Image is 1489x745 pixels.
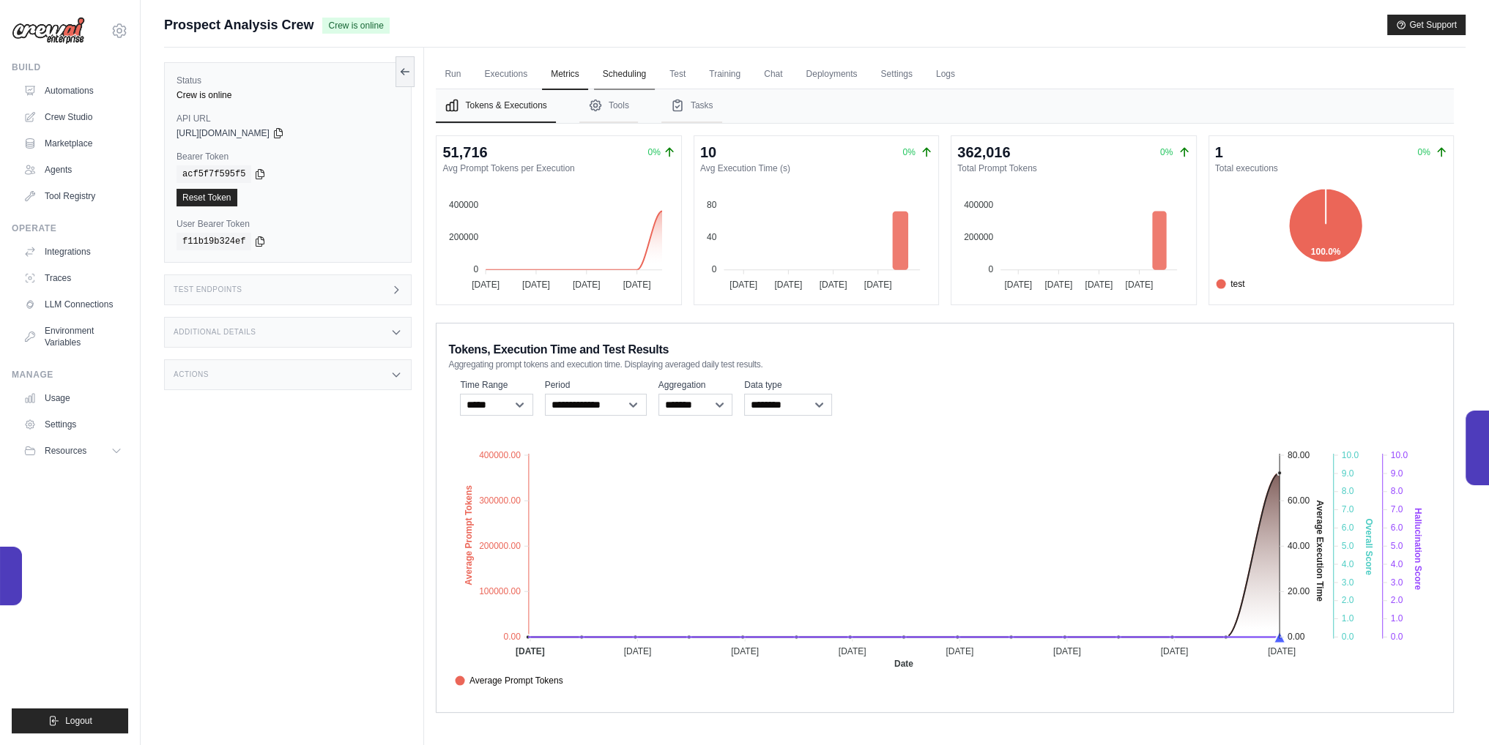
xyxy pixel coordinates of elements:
span: test [1216,277,1244,291]
label: Data type [744,379,832,391]
div: Crew is online [177,89,399,101]
a: Scheduling [594,59,655,90]
tspan: 0 [711,264,716,274]
a: Executions [475,59,536,90]
tspan: 400000.00 [479,449,521,460]
h3: Test Endpoints [174,285,242,294]
span: [URL][DOMAIN_NAME] [177,127,270,139]
a: Deployments [797,59,866,90]
tspan: [DATE] [573,280,601,290]
tspan: [DATE] [1004,280,1032,290]
nav: Tabs [436,89,1454,123]
tspan: 0.00 [504,632,521,642]
div: 10 [700,142,716,162]
tspan: 40.00 [1288,540,1310,550]
a: Crew Studio [18,105,128,129]
tspan: 400000 [449,200,478,210]
h3: Additional Details [174,328,256,337]
label: Bearer Token [177,151,399,162]
tspan: 20.00 [1288,586,1310,596]
span: 0% [903,147,916,157]
tspan: 80 [707,200,717,210]
span: Tokens, Execution Time and Test Results [448,341,669,359]
tspan: 2.0 [1391,595,1403,605]
a: Run [436,59,469,90]
label: Aggregation [658,379,733,391]
tspan: 2.0 [1342,595,1354,605]
tspan: 1.0 [1342,613,1354,624]
tspan: 4.0 [1342,558,1354,569]
a: Chat [755,59,791,90]
text: Average Execution Time [1315,500,1326,602]
a: Traces [18,266,128,290]
div: 51,716 [442,142,487,162]
text: Hallucination Score [1413,508,1423,590]
tspan: [DATE] [623,280,651,290]
a: Automations [18,79,128,102]
a: Marketplace [18,132,128,155]
img: Logo [12,17,85,45]
tspan: 80.00 [1288,449,1310,460]
tspan: 100000.00 [479,586,521,596]
tspan: [DATE] [774,280,802,290]
button: Tools [579,89,638,123]
tspan: 6.0 [1391,523,1403,533]
dt: Avg Prompt Tokens per Execution [442,162,675,174]
tspan: 10.0 [1391,449,1408,460]
tspan: [DATE] [1126,280,1154,290]
tspan: [DATE] [522,280,550,290]
tspan: 300000.00 [479,495,521,505]
tspan: 1.0 [1391,613,1403,624]
a: Logs [927,59,964,90]
tspan: 0.0 [1342,632,1354,642]
button: Get Support [1387,15,1466,35]
tspan: [DATE] [472,280,500,290]
a: Training [700,59,749,90]
tspan: [DATE] [1161,646,1189,656]
tspan: 3.0 [1342,577,1354,587]
tspan: 60.00 [1288,495,1310,505]
tspan: 5.0 [1342,540,1354,550]
tspan: [DATE] [946,646,974,656]
tspan: 6.0 [1342,523,1354,533]
tspan: 0.0 [1391,632,1403,642]
tspan: 7.0 [1342,504,1354,514]
span: Average Prompt Tokens [455,674,563,687]
a: Agents [18,158,128,181]
a: Integrations [18,240,128,263]
text: Date [894,659,913,669]
tspan: [DATE] [1045,280,1073,290]
text: Overall Score [1364,518,1375,575]
tspan: 0.00 [1288,632,1305,642]
tspan: 0 [474,264,479,274]
tspan: [DATE] [1085,280,1113,290]
tspan: [DATE] [732,646,760,656]
a: Usage [18,386,128,410]
a: Metrics [542,59,588,90]
button: Tokens & Executions [436,89,555,123]
tspan: [DATE] [1268,646,1296,656]
tspan: [DATE] [864,280,892,290]
span: Resources [45,445,86,457]
a: Environment Variables [18,319,128,354]
div: 362,016 [957,142,1010,162]
tspan: 9.0 [1342,468,1354,478]
dt: Total executions [1215,162,1447,174]
a: Test [661,59,694,90]
tspan: 200000 [449,232,478,242]
dt: Total Prompt Tokens [957,162,1189,174]
tspan: 400000 [964,200,993,210]
tspan: [DATE] [516,646,545,656]
a: Settings [872,59,921,90]
tspan: 200000 [964,232,993,242]
a: Tool Registry [18,184,128,208]
code: acf5f7f595f5 [177,165,251,183]
tspan: [DATE] [819,280,847,290]
tspan: 9.0 [1391,468,1403,478]
tspan: 7.0 [1391,504,1403,514]
tspan: 4.0 [1391,558,1403,569]
div: Manage [12,369,128,381]
span: Logout [65,715,92,727]
tspan: 40 [707,232,717,242]
label: Time Range [460,379,532,391]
